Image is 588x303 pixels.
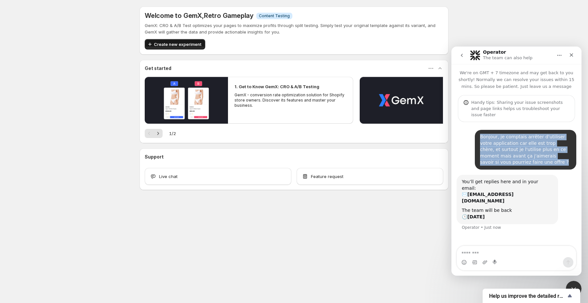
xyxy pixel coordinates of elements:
[169,130,176,137] span: 1 / 2
[360,77,443,124] button: Play video
[566,281,581,296] iframe: Intercom live chat
[489,292,574,300] button: Show survey - Help us improve the detailed report for A/B campaigns
[145,129,163,138] nav: Pagination
[234,92,346,108] p: GemX - conversion rate optimization solution for Shopify store owners. Discover its features and ...
[311,173,343,180] span: Feature request
[145,22,443,35] p: GemX: CRO & A/B Test optimizes your pages to maximize profits through split testing. Simply test ...
[259,13,290,19] span: Content Testing
[145,65,171,72] h3: Get started
[159,173,178,180] span: Live chat
[154,129,163,138] button: Next
[451,47,581,276] iframe: Intercom live chat
[145,154,164,160] h3: Support
[145,77,228,124] button: Play video
[489,293,566,299] span: Help us improve the detailed report for A/B campaigns
[145,12,254,20] h5: Welcome to GemX
[145,39,205,49] button: Create new experiment
[154,41,201,48] span: Create new experiment
[202,12,254,20] span: , Retro Gameplay
[234,83,319,90] h2: 1. Get to Know GemX: CRO & A/B Testing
